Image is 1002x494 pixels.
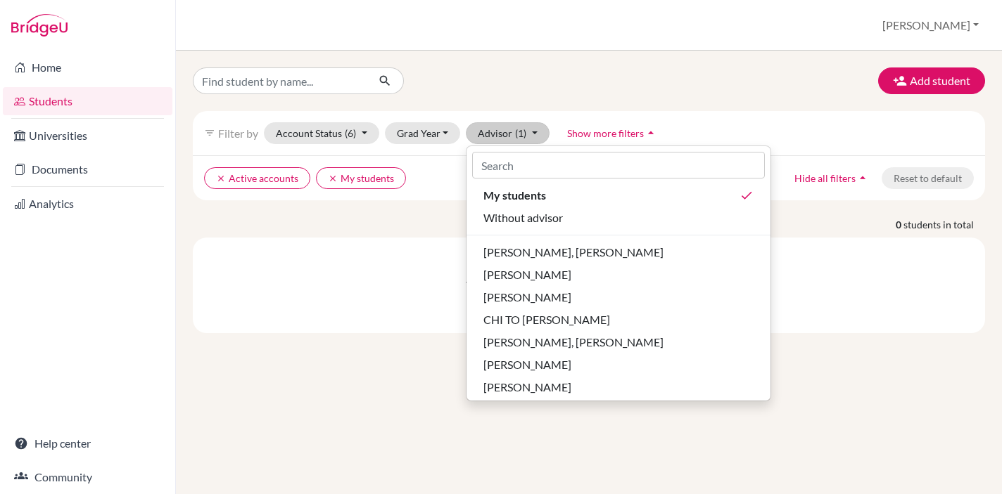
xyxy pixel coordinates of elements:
[483,356,571,373] span: [PERSON_NAME]
[856,171,870,185] i: arrow_drop_up
[882,167,974,189] button: Reset to default
[483,334,664,351] span: [PERSON_NAME], [PERSON_NAME]
[204,167,310,189] button: clearActive accounts
[264,122,379,144] button: Account Status(6)
[467,241,770,264] button: [PERSON_NAME], [PERSON_NAME]
[316,167,406,189] button: clearMy students
[472,152,765,178] input: Search
[466,145,771,401] div: Advisor(1)
[3,429,172,457] a: Help center
[467,286,770,308] button: [PERSON_NAME]
[11,14,68,37] img: Bridge-U
[896,217,903,232] strong: 0
[483,379,571,396] span: [PERSON_NAME]
[3,155,172,183] a: Documents
[467,308,770,331] button: CHI TO [PERSON_NAME]
[782,167,882,189] button: Hide all filtersarrow_drop_up
[466,122,550,144] button: Advisor(1)
[483,266,571,283] span: [PERSON_NAME]
[3,122,172,150] a: Universities
[204,277,974,294] div: There are no students that match the filters applied
[644,126,658,140] i: arrow_drop_up
[878,67,985,94] button: Add student
[567,127,644,139] span: Show more filters
[483,244,664,261] span: [PERSON_NAME], [PERSON_NAME]
[218,126,258,140] span: Filter by
[385,122,461,144] button: Grad Year
[740,188,754,202] i: done
[3,53,172,82] a: Home
[483,209,563,226] span: Without advisor
[3,463,172,491] a: Community
[216,174,226,183] i: clear
[328,174,338,183] i: clear
[467,184,770,207] button: My studentsdone
[876,12,985,39] button: [PERSON_NAME]
[794,172,856,184] span: Hide all filters
[483,289,571,306] span: [PERSON_NAME]
[515,127,526,139] span: (1)
[483,187,546,204] span: My students
[467,264,770,286] button: [PERSON_NAME]
[555,122,670,144] button: Show more filtersarrow_drop_up
[467,376,770,398] button: [PERSON_NAME]
[193,67,367,94] input: Find student by name...
[467,331,770,353] button: [PERSON_NAME], [PERSON_NAME]
[204,127,215,138] i: filter_list
[483,311,610,328] span: CHI TO [PERSON_NAME]
[467,207,770,229] button: Without advisor
[345,127,356,139] span: (6)
[3,87,172,115] a: Students
[3,190,172,218] a: Analytics
[903,217,985,232] span: students in total
[467,353,770,376] button: [PERSON_NAME]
